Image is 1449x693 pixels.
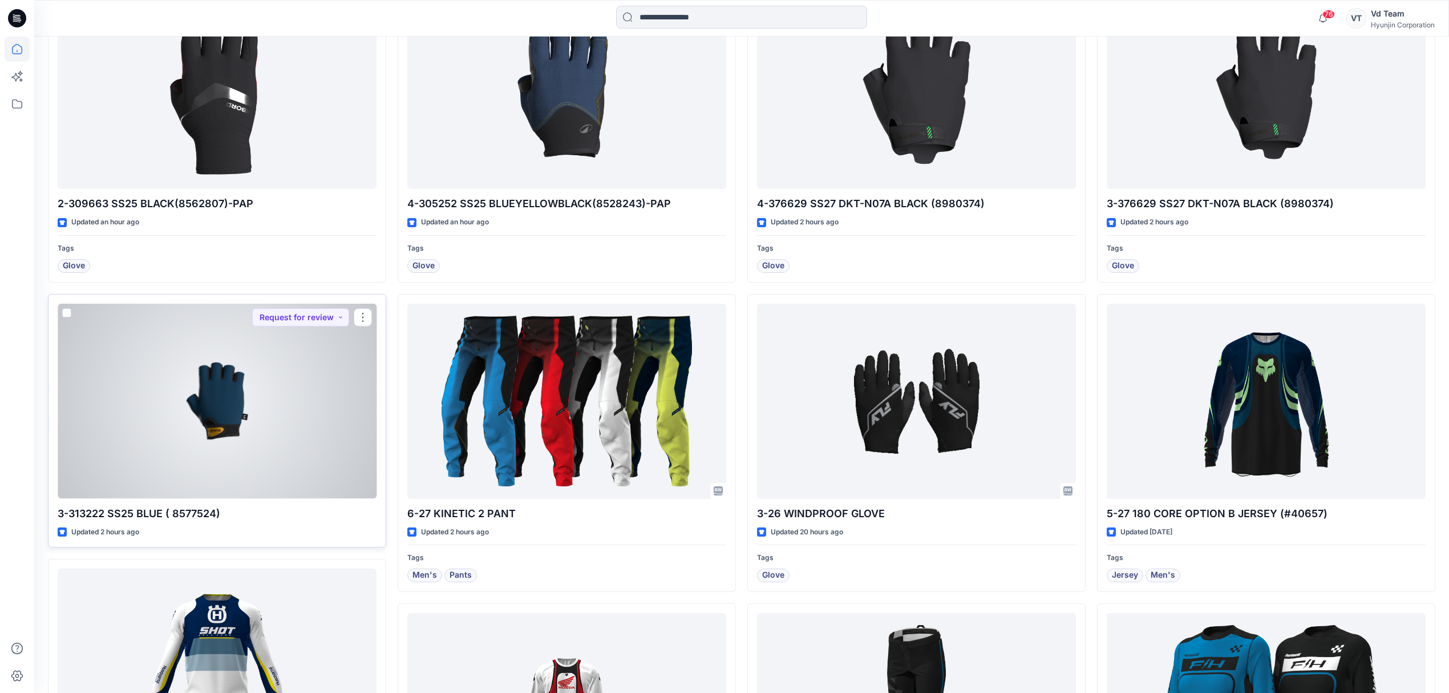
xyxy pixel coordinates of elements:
[757,304,1076,499] a: 3-26 WINDPROOF GLOVE
[1120,216,1188,228] p: Updated 2 hours ago
[407,196,726,212] p: 4-305252 SS25 BLUEYELLOWBLACK(8528243)-PAP
[1371,21,1435,29] div: Hyunjin Corporation
[58,196,377,212] p: 2-309663 SS25 BLACK(8562807)-PAP
[407,506,726,522] p: 6-27 KINETIC 2 PANT
[1346,8,1366,29] div: VT
[771,216,839,228] p: Updated 2 hours ago
[412,569,437,582] span: Men's
[407,243,726,255] p: Tags
[757,196,1076,212] p: 4-376629 SS27 DKT-N07A BLACK (8980374)
[1107,552,1426,564] p: Tags
[762,569,784,582] span: Glove
[771,526,843,538] p: Updated 20 hours ago
[1107,506,1426,522] p: 5-27 180 CORE OPTION B JERSEY (#40657)
[1120,526,1172,538] p: Updated [DATE]
[1107,304,1426,499] a: 5-27 180 CORE OPTION B JERSEY (#40657)
[407,304,726,499] a: 6-27 KINETIC 2 PANT
[1112,259,1134,273] span: Glove
[450,569,472,582] span: Pants
[71,216,139,228] p: Updated an hour ago
[757,243,1076,255] p: Tags
[412,259,435,273] span: Glove
[757,506,1076,522] p: 3-26 WINDPROOF GLOVE
[63,259,85,273] span: Glove
[1107,243,1426,255] p: Tags
[1107,196,1426,212] p: 3-376629 SS27 DKT-N07A BLACK (8980374)
[407,552,726,564] p: Tags
[58,243,377,255] p: Tags
[1371,7,1435,21] div: Vd Team
[58,506,377,522] p: 3-313222 SS25 BLUE ( 8577524)
[71,526,139,538] p: Updated 2 hours ago
[1151,569,1175,582] span: Men's
[762,259,784,273] span: Glove
[421,216,489,228] p: Updated an hour ago
[1112,569,1138,582] span: Jersey
[58,304,377,499] a: 3-313222 SS25 BLUE ( 8577524)
[421,526,489,538] p: Updated 2 hours ago
[1322,10,1335,19] span: 76
[757,552,1076,564] p: Tags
